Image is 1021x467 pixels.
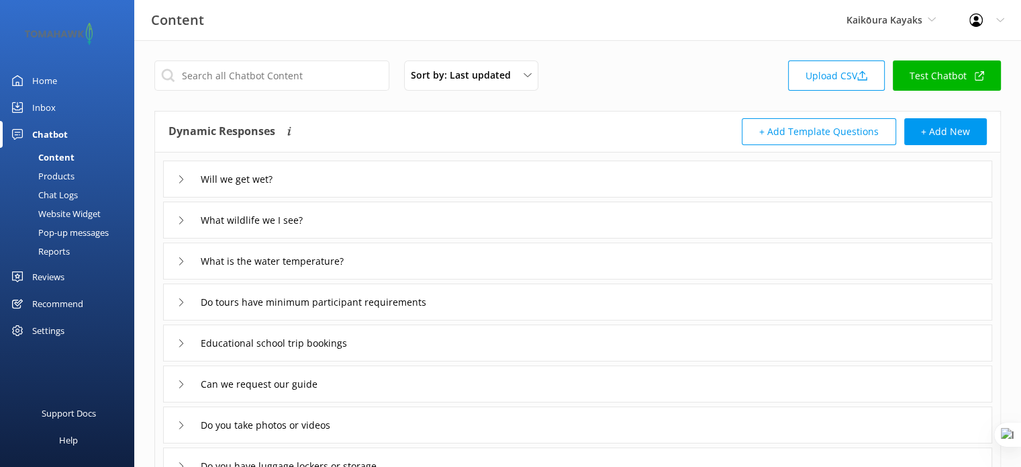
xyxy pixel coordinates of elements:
[8,204,134,223] a: Website Widget
[8,242,134,261] a: Reports
[846,13,922,26] span: Kaikōura Kayaks
[8,148,134,167] a: Content
[8,185,78,204] div: Chat Logs
[168,118,275,145] h4: Dynamic Responses
[154,60,389,91] input: Search all Chatbot Content
[32,317,64,344] div: Settings
[32,94,56,121] div: Inbox
[20,23,97,45] img: 2-1647550015.png
[8,223,109,242] div: Pop-up messages
[8,223,134,242] a: Pop-up messages
[42,400,96,427] div: Support Docs
[32,67,57,94] div: Home
[32,121,68,148] div: Chatbot
[8,148,75,167] div: Content
[411,68,519,83] span: Sort by: Last updated
[904,118,987,145] button: + Add New
[893,60,1001,91] a: Test Chatbot
[8,167,75,185] div: Products
[8,204,101,223] div: Website Widget
[32,263,64,290] div: Reviews
[8,185,134,204] a: Chat Logs
[742,118,896,145] button: + Add Template Questions
[32,290,83,317] div: Recommend
[8,242,70,261] div: Reports
[151,9,204,31] h3: Content
[59,427,78,454] div: Help
[788,60,885,91] a: Upload CSV
[8,167,134,185] a: Products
